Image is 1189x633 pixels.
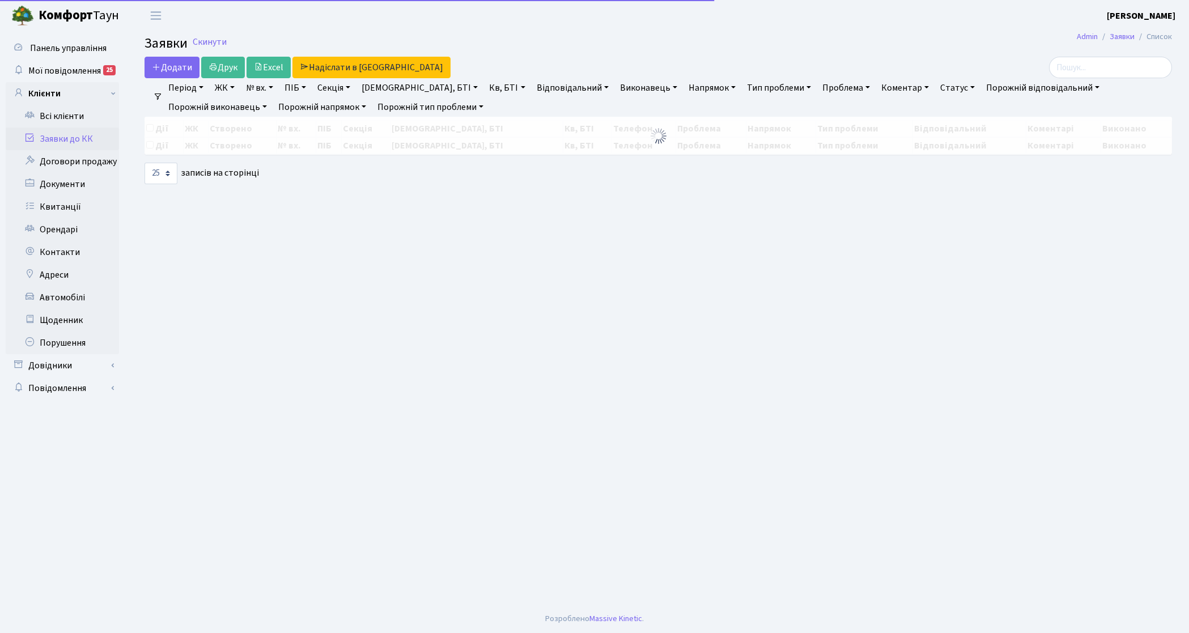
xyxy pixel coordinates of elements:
[532,78,613,97] a: Відповідальний
[1107,9,1175,23] a: [PERSON_NAME]
[193,37,227,48] a: Скинути
[742,78,816,97] a: Тип проблеми
[6,241,119,264] a: Контакти
[6,264,119,286] a: Адреси
[6,377,119,400] a: Повідомлення
[649,127,668,145] img: Обробка...
[39,6,93,24] b: Комфорт
[6,105,119,128] a: Всі клієнти
[982,78,1104,97] a: Порожній відповідальний
[164,97,271,117] a: Порожній виконавець
[1110,31,1135,43] a: Заявки
[485,78,529,97] a: Кв, БТІ
[292,57,451,78] a: Надіслати в [GEOGRAPHIC_DATA]
[145,163,177,184] select: записів на сторінці
[280,78,311,97] a: ПІБ
[1049,57,1172,78] input: Пошук...
[313,78,355,97] a: Секція
[30,42,107,54] span: Панель управління
[28,65,101,77] span: Мої повідомлення
[247,57,291,78] a: Excel
[877,78,933,97] a: Коментар
[6,218,119,241] a: Орендарі
[241,78,278,97] a: № вх.
[103,65,116,75] div: 25
[1077,31,1098,43] a: Admin
[6,37,119,60] a: Панель управління
[274,97,371,117] a: Порожній напрямок
[6,173,119,196] a: Документи
[357,78,482,97] a: [DEMOGRAPHIC_DATA], БТІ
[936,78,979,97] a: Статус
[6,332,119,354] a: Порушення
[684,78,740,97] a: Напрямок
[201,57,245,78] a: Друк
[145,57,199,78] a: Додати
[373,97,488,117] a: Порожній тип проблеми
[145,163,259,184] label: записів на сторінці
[39,6,119,26] span: Таун
[6,286,119,309] a: Автомобілі
[6,196,119,218] a: Квитанції
[6,150,119,173] a: Договори продажу
[210,78,239,97] a: ЖК
[6,82,119,105] a: Клієнти
[6,309,119,332] a: Щоденник
[1135,31,1172,43] li: Список
[615,78,682,97] a: Виконавець
[1060,25,1189,49] nav: breadcrumb
[11,5,34,27] img: logo.png
[6,60,119,82] a: Мої повідомлення25
[545,613,644,625] div: Розроблено .
[142,6,170,25] button: Переключити навігацію
[164,78,208,97] a: Період
[1107,10,1175,22] b: [PERSON_NAME]
[152,61,192,74] span: Додати
[145,33,188,53] span: Заявки
[6,128,119,150] a: Заявки до КК
[589,613,642,624] a: Massive Kinetic
[818,78,874,97] a: Проблема
[6,354,119,377] a: Довідники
